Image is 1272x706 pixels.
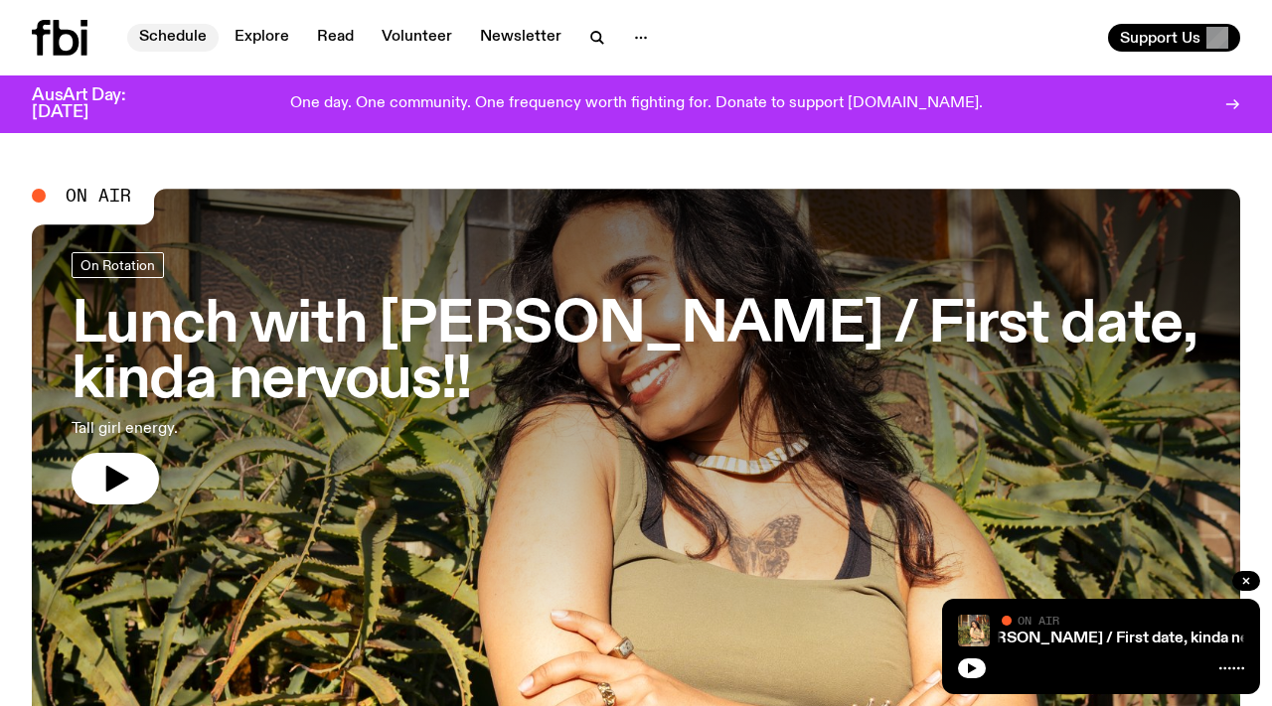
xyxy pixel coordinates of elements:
span: On Air [66,187,131,205]
span: On Air [1018,614,1059,627]
span: On Rotation [80,257,155,272]
a: Read [305,24,366,52]
a: Lunch with [PERSON_NAME] / First date, kinda nervous!!Tall girl energy. [72,252,1200,504]
span: Support Us [1120,29,1200,47]
a: Newsletter [468,24,573,52]
button: Support Us [1108,24,1240,52]
a: Explore [223,24,301,52]
h3: AusArt Day: [DATE] [32,87,159,121]
img: Tanya is standing in front of plants and a brick fence on a sunny day. She is looking to the left... [958,615,990,646]
p: Tall girl energy. [72,417,580,441]
p: One day. One community. One frequency worth fighting for. Donate to support [DOMAIN_NAME]. [290,95,983,113]
a: Volunteer [370,24,464,52]
a: On Rotation [72,252,164,278]
a: Schedule [127,24,219,52]
h3: Lunch with [PERSON_NAME] / First date, kinda nervous!! [72,298,1200,409]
